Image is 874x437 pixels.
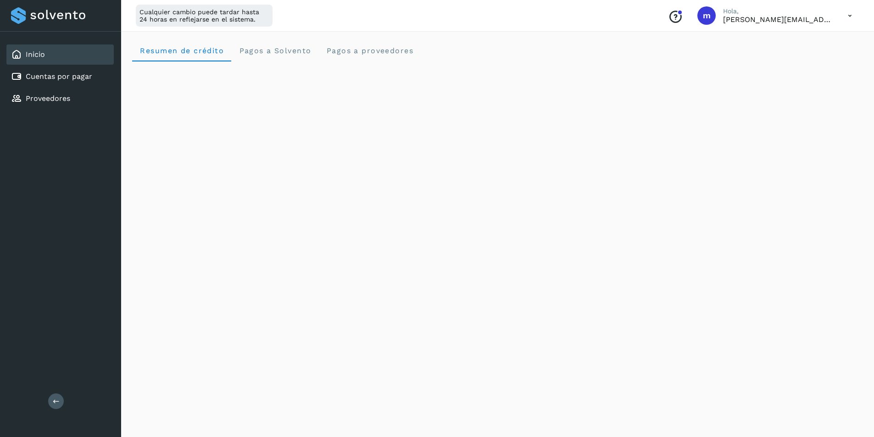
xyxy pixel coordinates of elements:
div: Proveedores [6,89,114,109]
div: Cualquier cambio puede tardar hasta 24 horas en reflejarse en el sistema. [136,5,273,27]
span: Pagos a proveedores [326,46,413,55]
a: Inicio [26,50,45,59]
a: Proveedores [26,94,70,103]
p: Hola, [723,7,833,15]
span: Pagos a Solvento [239,46,311,55]
span: Resumen de crédito [139,46,224,55]
div: Inicio [6,44,114,65]
a: Cuentas por pagar [26,72,92,81]
p: martha@metaleslozano.com.mx [723,15,833,24]
div: Cuentas por pagar [6,66,114,87]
